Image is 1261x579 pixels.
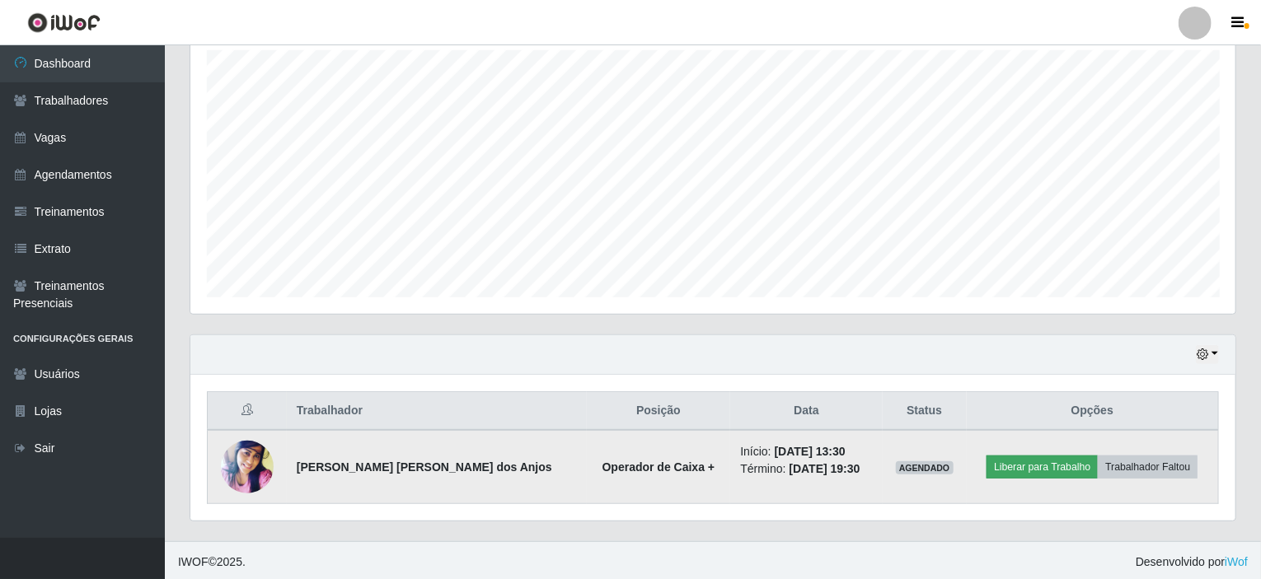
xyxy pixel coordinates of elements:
[740,460,872,478] li: Término:
[775,445,846,458] time: [DATE] 13:30
[987,455,1098,479] button: Liberar para Trabalho
[178,553,246,571] span: © 2025 .
[883,392,967,431] th: Status
[896,461,954,474] span: AGENDADO
[730,392,882,431] th: Data
[297,460,552,474] strong: [PERSON_NAME] [PERSON_NAME] dos Anjos
[1098,455,1198,479] button: Trabalhador Faltou
[1136,553,1248,571] span: Desenvolvido por
[27,12,101,33] img: CoreUI Logo
[587,392,731,431] th: Posição
[287,392,587,431] th: Trabalhador
[967,392,1219,431] th: Opções
[221,437,274,498] img: 1685320572909.jpeg
[790,462,860,475] time: [DATE] 19:30
[178,555,209,568] span: IWOF
[740,443,872,460] li: Início:
[1225,555,1248,568] a: iWof
[602,460,715,474] strong: Operador de Caixa +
